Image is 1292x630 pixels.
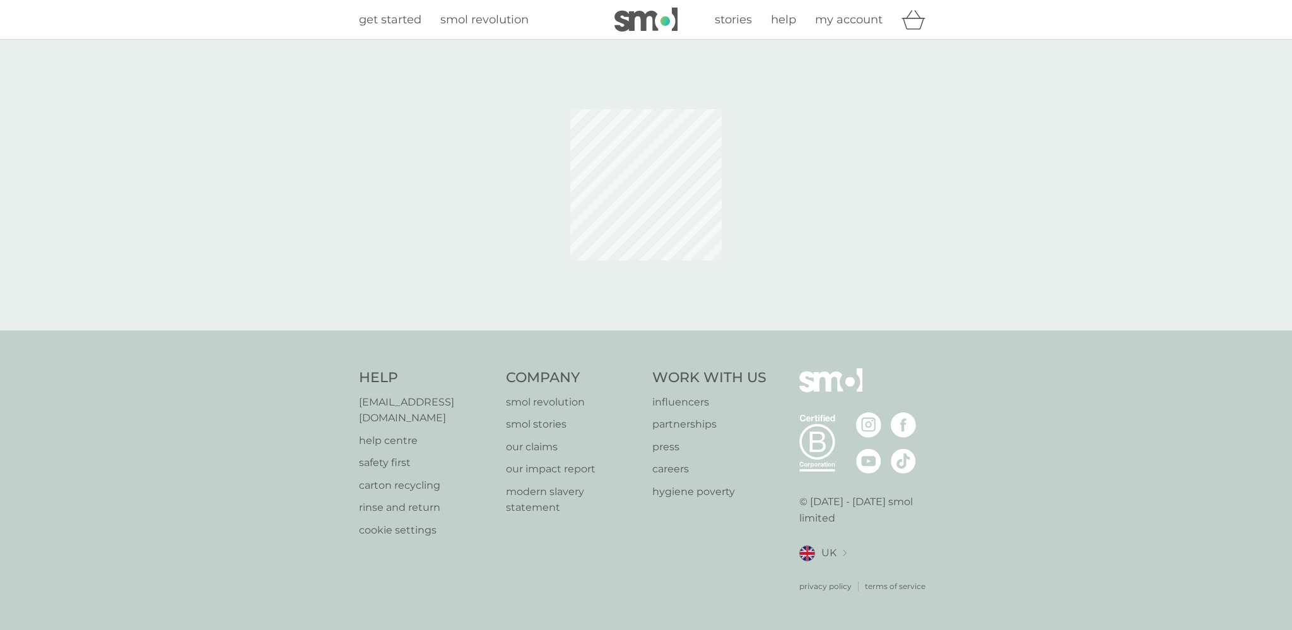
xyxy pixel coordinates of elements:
img: UK flag [799,545,815,561]
a: help [771,11,796,29]
p: © [DATE] - [DATE] smol limited [799,494,934,526]
span: UK [821,545,837,561]
a: help centre [359,433,493,449]
a: hygiene poverty [652,484,766,500]
a: smol stories [506,416,640,433]
img: smol [799,368,862,411]
span: help [771,13,796,26]
h4: Company [506,368,640,388]
img: visit the smol Youtube page [856,448,881,474]
a: our impact report [506,461,640,477]
a: carton recycling [359,477,493,494]
a: partnerships [652,416,766,433]
h4: Help [359,368,493,388]
img: select a new location [843,550,847,557]
a: my account [815,11,883,29]
a: terms of service [865,580,925,592]
img: visit the smol Tiktok page [891,448,916,474]
a: smol revolution [506,394,640,411]
span: smol revolution [440,13,529,26]
span: stories [715,13,752,26]
a: influencers [652,394,766,411]
a: privacy policy [799,580,852,592]
a: careers [652,461,766,477]
a: stories [715,11,752,29]
span: get started [359,13,421,26]
div: basket [901,7,933,32]
h4: Work With Us [652,368,766,388]
img: visit the smol Instagram page [856,412,881,438]
a: smol revolution [440,11,529,29]
a: get started [359,11,421,29]
a: safety first [359,455,493,471]
a: our claims [506,439,640,455]
img: visit the smol Facebook page [891,412,916,438]
img: smol [614,8,678,32]
a: rinse and return [359,499,493,516]
a: cookie settings [359,522,493,539]
a: press [652,439,766,455]
span: my account [815,13,883,26]
a: modern slavery statement [506,484,640,516]
a: [EMAIL_ADDRESS][DOMAIN_NAME] [359,394,493,426]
